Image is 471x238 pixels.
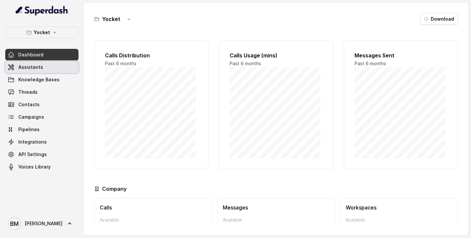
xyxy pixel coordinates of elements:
[18,51,44,58] span: Dashboard
[5,27,78,38] button: Yocket
[5,136,78,148] a: Integrations
[18,64,43,70] span: Assistants
[18,126,40,133] span: Pipelines
[102,185,127,193] h3: Company
[223,223,329,231] p: 408 messages
[5,161,78,173] a: Voices Library
[230,51,322,59] h2: Calls Usage (mins)
[420,13,458,25] button: Download
[18,101,40,108] span: Contacts
[18,76,60,83] span: Knowledge Bases
[5,214,78,233] a: [PERSON_NAME]
[5,74,78,86] a: Knowledge Bases
[5,61,78,73] a: Assistants
[105,61,136,66] span: Past 6 months
[346,217,452,223] p: Available
[223,204,329,211] h3: Messages
[346,204,452,211] h3: Workspaces
[5,149,78,160] a: API Settings
[223,217,329,223] p: Available
[100,223,206,231] p: 14682 mins
[355,61,386,66] span: Past 6 months
[100,217,206,223] p: Available
[18,114,44,120] span: Campaigns
[18,164,51,170] span: Voices Library
[5,86,78,98] a: Threads
[10,220,19,227] text: BM
[100,204,206,211] h3: Calls
[5,49,78,61] a: Dashboard
[5,99,78,110] a: Contacts
[5,124,78,135] a: Pipelines
[105,51,198,59] h2: Calls Distribution
[230,61,261,66] span: Past 6 months
[355,51,447,59] h2: Messages Sent
[346,223,452,231] p: 9 Workspaces
[5,111,78,123] a: Campaigns
[18,139,47,145] span: Integrations
[18,151,47,158] span: API Settings
[16,5,68,16] img: light.svg
[102,15,120,23] h3: Yocket
[18,89,38,95] span: Threads
[34,29,50,36] p: Yocket
[25,220,62,227] span: [PERSON_NAME]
